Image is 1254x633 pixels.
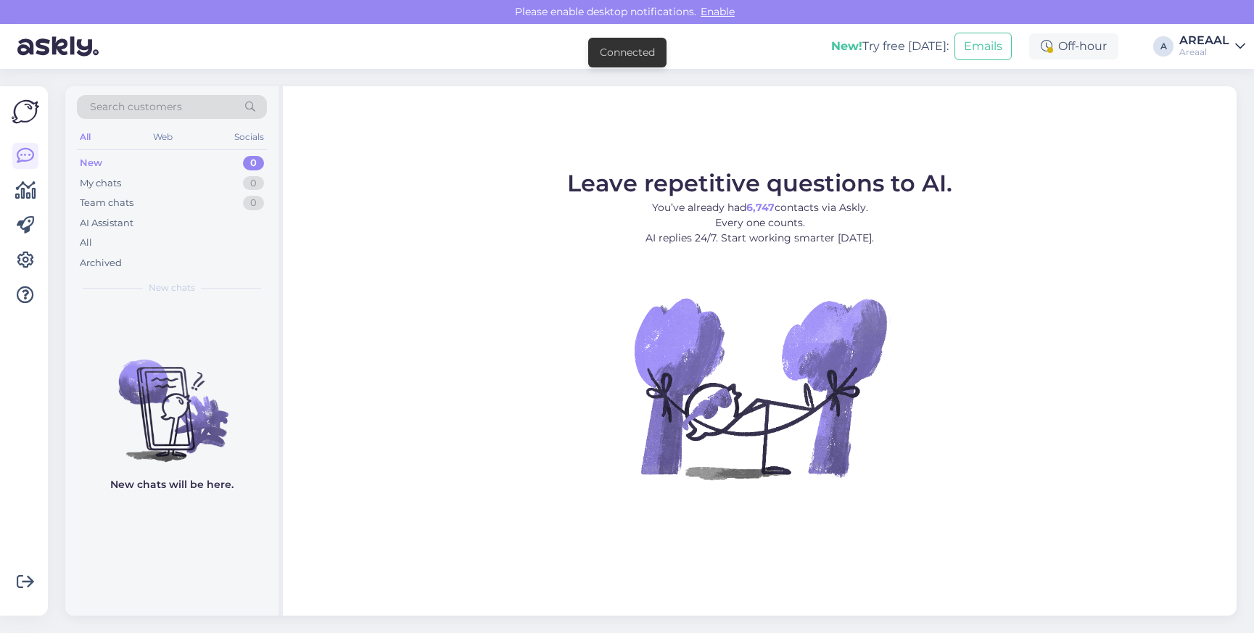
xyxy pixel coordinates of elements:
span: New chats [149,281,195,294]
div: Try free [DATE]: [831,38,949,55]
div: 0 [243,156,264,170]
div: A [1153,36,1173,57]
b: New! [831,39,862,53]
div: Areaal [1179,46,1229,58]
span: Leave repetitive questions to AI. [567,169,952,197]
div: Connected [600,45,655,60]
div: Team chats [80,196,133,210]
div: My chats [80,176,121,191]
a: AREAALAreaal [1179,35,1245,58]
img: No chats [65,334,279,464]
div: Web [150,128,176,146]
span: Search customers [90,99,182,115]
img: No Chat active [630,257,891,518]
div: Socials [231,128,267,146]
p: New chats will be here. [110,477,234,492]
b: 6,747 [746,201,775,214]
span: Enable [696,5,739,18]
div: All [80,236,92,250]
div: 0 [243,196,264,210]
div: 0 [243,176,264,191]
div: New [80,156,102,170]
div: AI Assistant [80,216,133,231]
p: You’ve already had contacts via Askly. Every one counts. AI replies 24/7. Start working smarter [... [567,200,952,246]
img: Askly Logo [12,98,39,125]
div: Off-hour [1029,33,1118,59]
button: Emails [954,33,1012,60]
div: AREAAL [1179,35,1229,46]
div: All [77,128,94,146]
div: Archived [80,256,122,270]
